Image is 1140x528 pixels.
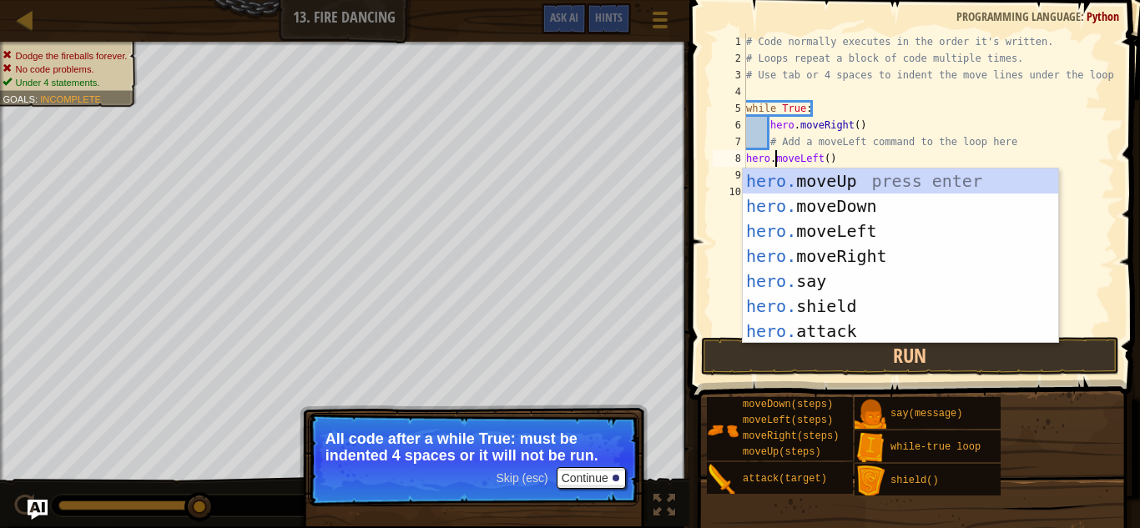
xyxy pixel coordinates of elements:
li: No code problems. [3,63,127,76]
span: : [35,93,40,104]
span: Skip (esc) [496,471,547,485]
div: 3 [713,67,746,83]
span: Dodge the fireballs forever. [16,50,128,61]
span: while-true loop [890,441,981,453]
img: portrait.png [855,432,886,464]
div: 5 [713,100,746,117]
div: 1 [713,33,746,50]
span: attack(target) [743,473,827,485]
div: 7 [713,133,746,150]
li: Under 4 statements. [3,76,127,89]
p: All code after a while True: must be indented 4 spaces or it will not be run. [325,430,622,464]
div: 2 [713,50,746,67]
button: Show game menu [639,3,681,43]
button: Ask AI [542,3,587,34]
div: 10 [713,184,746,200]
div: 6 [713,117,746,133]
span: moveDown(steps) [743,399,833,410]
div: 8 [713,150,746,167]
span: moveLeft(steps) [743,415,833,426]
span: Python [1087,8,1119,24]
button: Run [701,337,1119,375]
button: Continue [557,467,626,489]
div: 4 [713,83,746,100]
span: Goals [3,93,35,104]
span: say(message) [890,408,962,420]
span: shield() [890,475,939,486]
img: portrait.png [707,464,739,495]
span: Programming language [956,8,1081,24]
li: Dodge the fireballs forever. [3,49,127,63]
span: Under 4 statements. [16,77,100,88]
span: moveRight(steps) [743,430,839,442]
img: portrait.png [707,415,739,446]
span: moveUp(steps) [743,446,821,458]
button: Ask AI [28,500,48,520]
span: Incomplete [40,93,101,104]
img: portrait.png [855,465,886,497]
span: Ask AI [550,9,578,25]
img: portrait.png [855,399,886,430]
div: 9 [713,167,746,184]
span: : [1081,8,1087,24]
span: No code problems. [16,63,94,74]
span: Hints [595,9,623,25]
